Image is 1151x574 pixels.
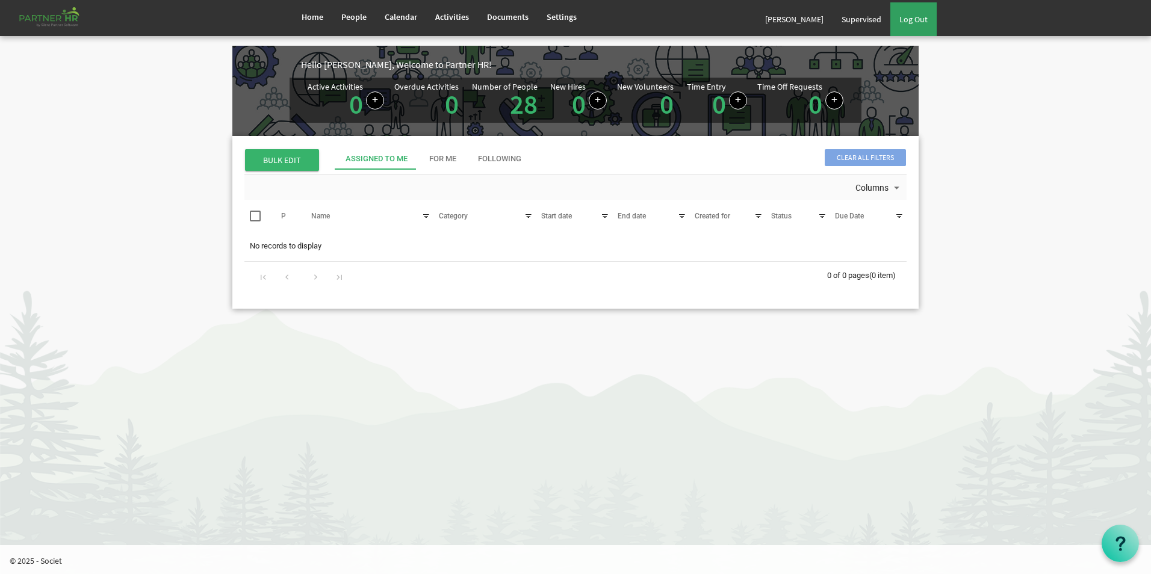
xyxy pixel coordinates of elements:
span: Clear all filters [825,149,906,166]
span: People [341,11,367,22]
div: Columns [853,174,905,200]
div: People hired in the last 7 days [550,82,607,118]
span: P [281,212,286,220]
div: Active Activities [308,82,363,91]
span: (0 item) [869,271,896,280]
span: BULK EDIT [245,149,319,171]
span: Home [302,11,323,22]
div: Total number of active people in Partner HR [472,82,541,118]
a: Create a new Activity [366,91,384,110]
span: Settings [547,11,577,22]
td: No records to display [244,235,907,258]
div: Activities assigned to you for which the Due Date is passed [394,82,462,118]
a: [PERSON_NAME] [756,2,833,36]
div: New Volunteers [617,82,674,91]
div: Go to previous page [279,268,295,285]
span: Calendar [385,11,417,22]
a: 0 [445,87,459,121]
a: 0 [572,87,586,121]
a: Log hours [729,91,747,110]
div: Assigned To Me [346,153,408,165]
a: Add new person to Partner HR [589,91,607,110]
div: Go to next page [308,268,324,285]
div: Number of active Activities in Partner HR [308,82,384,118]
div: Go to first page [255,268,271,285]
div: Overdue Activities [394,82,459,91]
span: Category [439,212,468,220]
span: Columns [854,181,890,196]
a: Supervised [833,2,890,36]
div: New Hires [550,82,586,91]
button: Columns [853,181,905,196]
div: Following [478,153,521,165]
div: Number of active time off requests [757,82,843,118]
a: 0 [808,87,822,121]
span: End date [618,212,646,220]
div: Time Off Requests [757,82,822,91]
span: Name [311,212,330,220]
span: Supervised [842,14,881,25]
span: Start date [541,212,572,220]
div: Volunteer hired in the last 7 days [617,82,677,118]
a: Log Out [890,2,937,36]
div: Number of Time Entries [687,82,747,118]
div: Go to last page [331,268,347,285]
span: Documents [487,11,529,22]
div: 0 of 0 pages (0 item) [827,262,907,287]
span: 0 of 0 pages [827,271,869,280]
span: Created for [695,212,730,220]
a: 0 [349,87,363,121]
div: Hello [PERSON_NAME], Welcome to Partner HR! [301,58,919,72]
p: © 2025 - Societ [10,555,1151,567]
span: Due Date [835,212,864,220]
div: Time Entry [687,82,726,91]
a: 28 [510,87,538,121]
a: Create a new time off request [825,91,843,110]
div: Number of People [472,82,538,91]
a: 0 [660,87,674,121]
div: For Me [429,153,456,165]
a: 0 [712,87,726,121]
div: tab-header [335,148,997,170]
span: Activities [435,11,469,22]
span: Status [771,212,792,220]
